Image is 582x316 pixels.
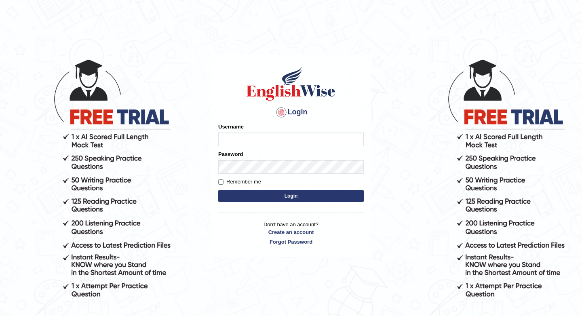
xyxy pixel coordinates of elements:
label: Username [218,123,244,131]
img: Logo of English Wise sign in for intelligent practice with AI [245,65,337,102]
h4: Login [218,106,364,119]
a: Forgot Password [218,238,364,246]
a: Create an account [218,228,364,236]
p: Don't have an account? [218,221,364,246]
button: Login [218,190,364,202]
input: Remember me [218,179,224,185]
label: Remember me [218,178,261,186]
label: Password [218,150,243,158]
